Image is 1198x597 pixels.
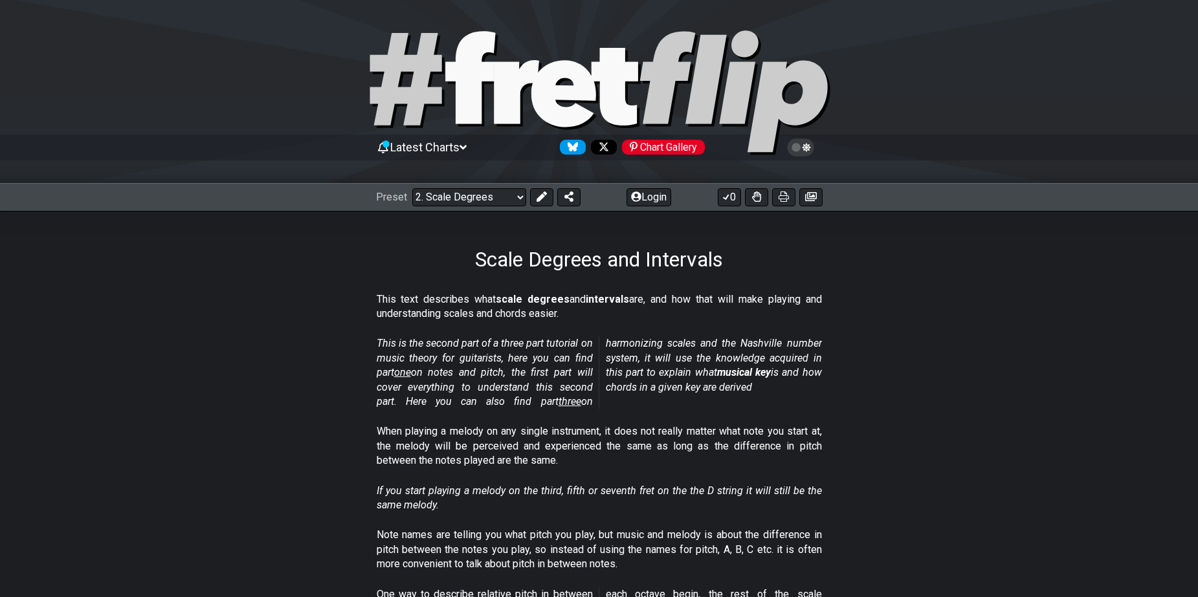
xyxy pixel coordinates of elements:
p: Note names are telling you what pitch you play, but music and melody is about the difference in p... [377,528,822,571]
em: If you start playing a melody on the third, fifth or seventh fret on the the D string it will sti... [377,484,822,511]
div: Chart Gallery [622,140,705,155]
em: This is the second part of a three part tutorial on music theory for guitarists, here you can fin... [377,337,822,407]
button: Share Preset [557,188,581,206]
a: Follow #fretflip at X [586,140,617,155]
button: 0 [718,188,741,206]
button: Toggle Dexterity for all fretkits [745,188,768,206]
span: Preset [376,191,407,203]
select: Preset [412,188,526,206]
button: Create image [799,188,823,206]
p: This text describes what and are, and how that will make playing and understanding scales and cho... [377,292,822,321]
strong: intervals [586,293,629,305]
button: Print [772,188,795,206]
button: Edit Preset [530,188,553,206]
p: When playing a melody on any single instrument, it does not really matter what note you start at,... [377,424,822,468]
strong: musical key [717,366,771,378]
h1: Scale Degrees and Intervals [475,247,723,272]
span: three [559,395,581,407]
a: #fretflip at Pinterest [617,140,705,155]
span: Toggle light / dark theme [793,142,808,153]
button: Login [627,188,671,206]
span: one [394,366,411,378]
span: Latest Charts [390,140,460,154]
a: Follow #fretflip at Bluesky [555,140,586,155]
strong: scale degrees [496,293,570,305]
